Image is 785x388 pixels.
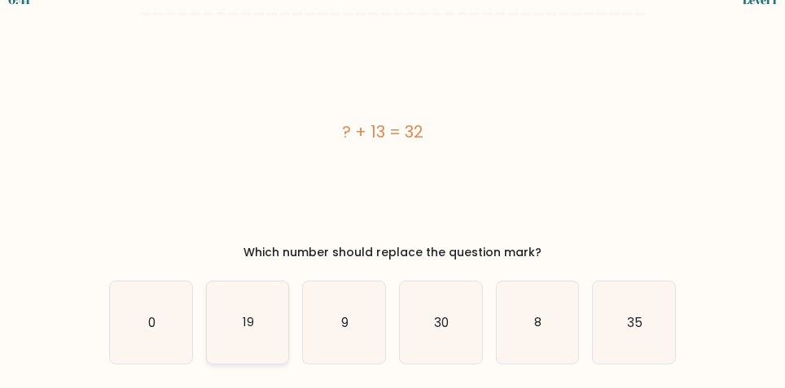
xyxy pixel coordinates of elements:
text: 35 [627,314,642,331]
text: 30 [434,314,449,331]
text: 19 [243,314,254,331]
text: 8 [534,314,542,331]
text: 0 [148,314,156,331]
div: ? + 13 = 32 [109,120,656,144]
text: 9 [341,314,349,331]
div: Which number should replace the question mark? [119,244,666,261]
